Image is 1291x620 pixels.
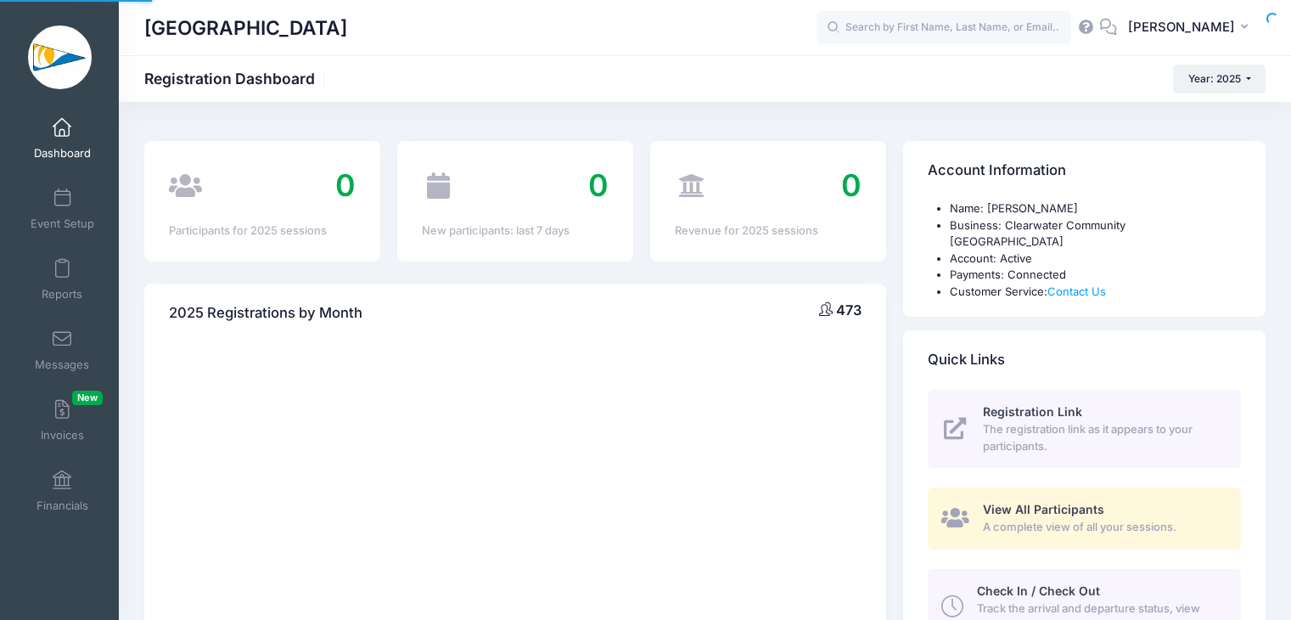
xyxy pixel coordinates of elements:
li: Payments: Connected [950,267,1241,284]
span: New [72,391,103,405]
span: Reports [42,287,82,302]
span: Invoices [41,428,84,442]
span: A complete view of all your sessions. [983,519,1221,536]
button: [PERSON_NAME] [1117,8,1266,48]
span: Registration Link [983,404,1082,419]
li: Name: [PERSON_NAME] [950,200,1241,217]
h1: [GEOGRAPHIC_DATA] [144,8,347,48]
span: 473 [836,302,862,318]
a: Financials [22,461,103,521]
span: 0 [841,166,862,204]
span: [PERSON_NAME] [1128,18,1235,37]
h1: Registration Dashboard [144,70,329,87]
span: The registration link as it appears to your participants. [983,421,1221,454]
span: Financials [36,499,88,513]
span: Dashboard [34,146,91,161]
span: Event Setup [31,217,94,231]
button: Year: 2025 [1173,65,1266,93]
a: Contact Us [1047,285,1106,298]
span: Check In / Check Out [977,583,1100,598]
h4: Account Information [928,147,1066,195]
a: Event Setup [22,179,103,239]
a: Messages [22,320,103,380]
a: InvoicesNew [22,391,103,450]
div: Revenue for 2025 sessions [675,223,862,240]
span: Messages [35,358,89,372]
li: Account: Active [950,251,1241,268]
li: Business: Clearwater Community [GEOGRAPHIC_DATA] [950,217,1241,251]
h4: 2025 Registrations by Month [169,289,362,337]
span: 0 [588,166,609,204]
input: Search by First Name, Last Name, or Email... [817,11,1071,45]
span: Year: 2025 [1188,72,1241,85]
img: Clearwater Community Sailing Center [28,25,92,89]
a: View All Participants A complete view of all your sessions. [928,488,1241,550]
span: View All Participants [983,502,1104,516]
a: Registration Link The registration link as it appears to your participants. [928,390,1241,468]
a: Reports [22,250,103,309]
span: 0 [335,166,356,204]
h4: Quick Links [928,336,1005,385]
li: Customer Service: [950,284,1241,301]
div: Participants for 2025 sessions [169,223,356,240]
div: New participants: last 7 days [422,223,609,240]
a: Dashboard [22,109,103,168]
